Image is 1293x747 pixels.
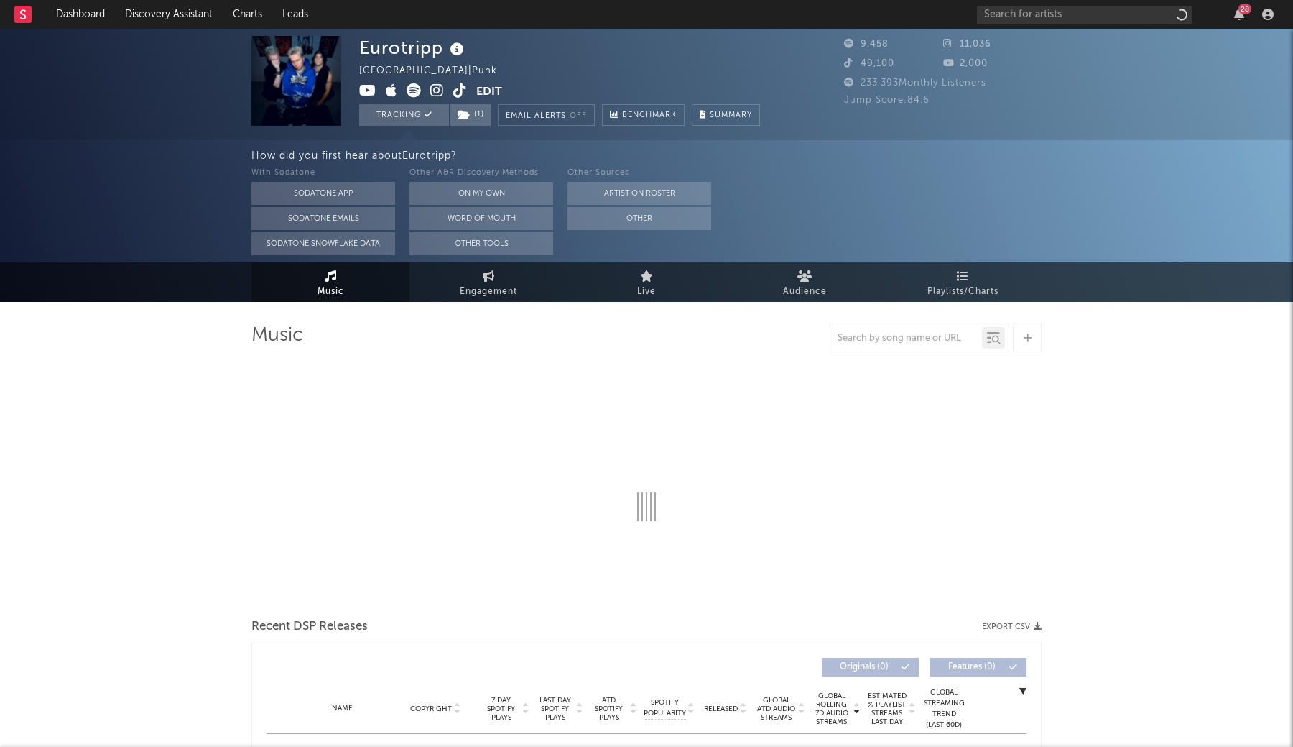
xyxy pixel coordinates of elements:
div: Global Streaming Trend (Last 60D) [922,687,965,730]
a: Music [251,262,409,302]
span: 9,458 [844,40,889,49]
span: Estimated % Playlist Streams Last Day [867,692,907,726]
span: Recent DSP Releases [251,618,368,636]
span: 49,100 [844,59,894,68]
a: Engagement [409,262,567,302]
span: Jump Score: 84.6 [844,96,930,105]
span: 11,036 [943,40,991,49]
button: Other [567,207,711,230]
button: (1) [450,104,491,126]
button: Edit [476,83,502,101]
button: Sodatone Snowflake Data [251,232,395,255]
a: Live [567,262,726,302]
span: Audience [783,283,827,301]
button: Export CSV [982,623,1042,631]
span: ( 1 ) [449,104,491,126]
span: 2,000 [943,59,988,68]
button: Sodatone App [251,182,395,205]
span: Spotify Popularity [644,697,686,719]
button: Tracking [359,104,449,126]
button: Summary [692,104,760,126]
em: Off [570,112,587,120]
button: 28 [1234,9,1244,20]
button: Originals(0) [822,658,919,677]
span: Released [704,705,738,713]
div: [GEOGRAPHIC_DATA] | Punk [359,63,514,80]
span: Global ATD Audio Streams [756,696,796,722]
button: Sodatone Emails [251,207,395,230]
span: Originals ( 0 ) [831,663,897,672]
button: Email AlertsOff [498,104,595,126]
span: ATD Spotify Plays [590,696,628,722]
div: Name [295,703,389,714]
a: Playlists/Charts [884,262,1042,302]
div: Other Sources [567,165,711,182]
div: How did you first hear about Eurotripp ? [251,147,1293,165]
span: 233,393 Monthly Listeners [844,78,986,88]
div: Eurotripp [359,36,468,60]
span: Last Day Spotify Plays [536,696,574,722]
button: Word Of Mouth [409,207,553,230]
span: Benchmark [622,107,677,124]
input: Search by song name or URL [830,333,982,344]
div: With Sodatone [251,165,395,182]
span: Engagement [460,283,517,301]
button: Artist on Roster [567,182,711,205]
a: Audience [726,262,884,302]
span: Live [637,283,656,301]
input: Search for artists [977,6,1192,24]
span: Copyright [410,705,452,713]
button: Other Tools [409,232,553,255]
span: Music [318,283,344,301]
span: Playlists/Charts [927,283,998,301]
span: Features ( 0 ) [939,663,1005,672]
span: Summary [710,111,752,119]
div: Other A&R Discovery Methods [409,165,553,182]
span: 7 Day Spotify Plays [482,696,520,722]
span: Global Rolling 7D Audio Streams [812,692,851,726]
button: Features(0) [930,658,1026,677]
button: On My Own [409,182,553,205]
a: Benchmark [602,104,685,126]
div: 28 [1238,4,1251,14]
